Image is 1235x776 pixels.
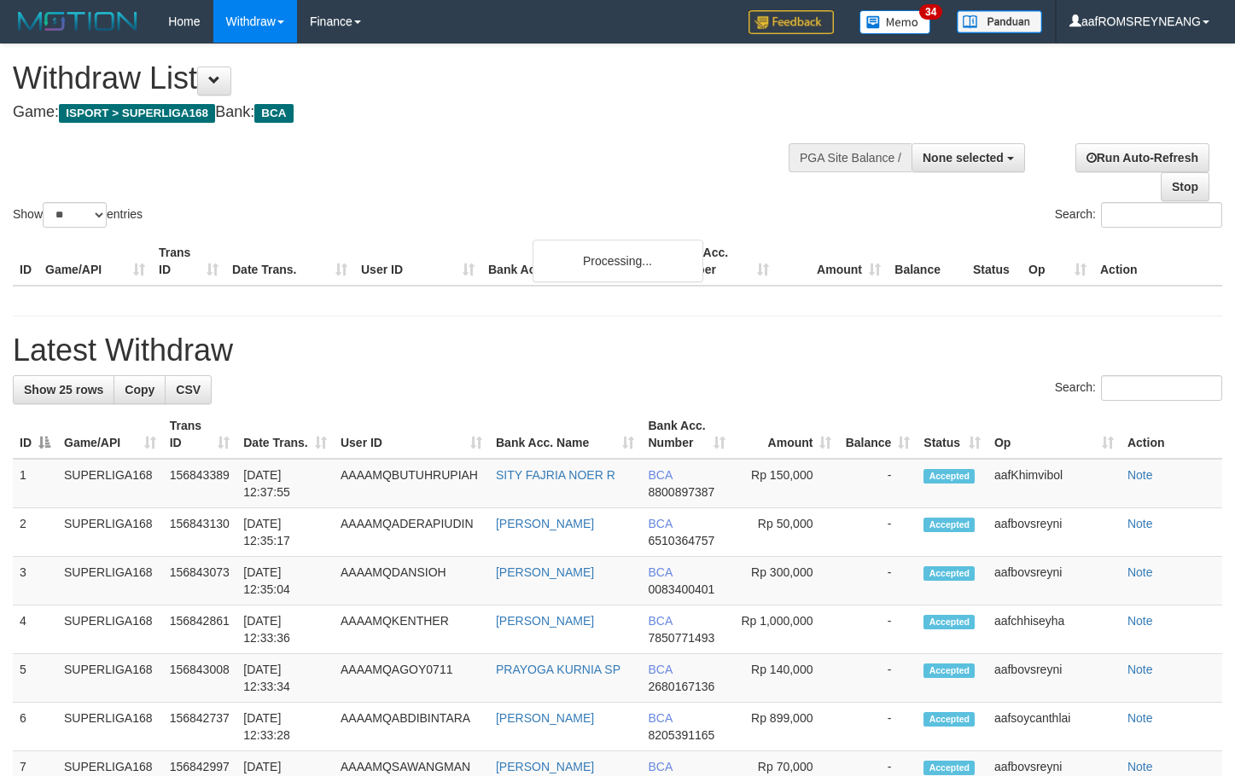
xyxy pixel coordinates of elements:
[13,202,143,228] label: Show entries
[1127,711,1153,725] a: Note
[481,237,664,286] th: Bank Acc. Name
[1055,375,1222,401] label: Search:
[24,383,103,397] span: Show 25 rows
[648,663,672,676] span: BCA
[923,761,975,775] span: Accepted
[732,605,839,654] td: Rp 1,000,000
[923,615,975,629] span: Accepted
[1127,468,1153,482] a: Note
[13,410,57,459] th: ID: activate to sort column descending
[57,410,163,459] th: Game/API: activate to sort column ascending
[496,565,594,579] a: [PERSON_NAME]
[1093,237,1222,286] th: Action
[923,663,975,678] span: Accepted
[163,508,237,557] td: 156843130
[176,383,201,397] span: CSV
[236,557,334,605] td: [DATE] 12:35:04
[163,654,237,703] td: 156843008
[987,654,1121,703] td: aafbovsreyni
[533,240,703,282] div: Processing...
[57,703,163,751] td: SUPERLIGA168
[163,703,237,751] td: 156842737
[334,557,489,605] td: AAAAMQDANSIOH
[496,760,594,773] a: [PERSON_NAME]
[1055,202,1222,228] label: Search:
[163,605,237,654] td: 156842861
[114,375,166,404] a: Copy
[987,508,1121,557] td: aafbovsreyni
[13,104,807,121] h4: Game: Bank:
[496,663,620,676] a: PRAYOGA KURNIA SP
[648,614,672,628] span: BCA
[334,459,489,508] td: AAAAMQBUTUHRUPIAH
[923,151,1004,165] span: None selected
[648,711,672,725] span: BCA
[496,614,594,628] a: [PERSON_NAME]
[838,410,917,459] th: Balance: activate to sort column ascending
[732,654,839,703] td: Rp 140,000
[859,10,931,34] img: Button%20Memo.svg
[648,485,714,499] span: Copy 8800897387 to clipboard
[838,703,917,751] td: -
[57,654,163,703] td: SUPERLIGA168
[236,459,334,508] td: [DATE] 12:37:55
[13,375,114,404] a: Show 25 rows
[838,508,917,557] td: -
[496,711,594,725] a: [PERSON_NAME]
[334,654,489,703] td: AAAAMQAGOY0711
[923,566,975,581] span: Accepted
[13,605,57,654] td: 4
[57,605,163,654] td: SUPERLIGA168
[254,104,293,123] span: BCA
[648,728,714,742] span: Copy 8205391165 to clipboard
[334,605,489,654] td: AAAAMQKENTHER
[163,557,237,605] td: 156843073
[966,237,1022,286] th: Status
[919,4,942,20] span: 34
[1101,375,1222,401] input: Search:
[641,410,731,459] th: Bank Acc. Number: activate to sort column ascending
[838,459,917,508] td: -
[1127,614,1153,628] a: Note
[1127,565,1153,579] a: Note
[13,557,57,605] td: 3
[334,703,489,751] td: AAAAMQABDIBINTARA
[354,237,481,286] th: User ID
[1127,760,1153,773] a: Note
[917,410,987,459] th: Status: activate to sort column ascending
[888,237,966,286] th: Balance
[838,605,917,654] td: -
[987,557,1121,605] td: aafbovsreyni
[496,468,615,482] a: SITY FAJRIA NOER R
[838,557,917,605] td: -
[236,703,334,751] td: [DATE] 12:33:28
[57,508,163,557] td: SUPERLIGA168
[236,654,334,703] td: [DATE] 12:33:34
[1075,143,1209,172] a: Run Auto-Refresh
[648,631,714,645] span: Copy 7850771493 to clipboard
[13,459,57,508] td: 1
[489,410,642,459] th: Bank Acc. Name: activate to sort column ascending
[648,680,714,693] span: Copy 2680167136 to clipboard
[664,237,776,286] th: Bank Acc. Number
[1022,237,1093,286] th: Op
[334,508,489,557] td: AAAAMQADERAPIUDIN
[125,383,154,397] span: Copy
[648,534,714,547] span: Copy 6510364757 to clipboard
[13,237,38,286] th: ID
[1121,410,1222,459] th: Action
[732,508,839,557] td: Rp 50,000
[1101,202,1222,228] input: Search:
[163,459,237,508] td: 156843389
[236,605,334,654] td: [DATE] 12:33:36
[1127,517,1153,530] a: Note
[912,143,1025,172] button: None selected
[648,582,714,596] span: Copy 0083400401 to clipboard
[987,410,1121,459] th: Op: activate to sort column ascending
[13,703,57,751] td: 6
[648,468,672,482] span: BCA
[38,237,152,286] th: Game/API
[987,605,1121,654] td: aafchhiseyha
[165,375,212,404] a: CSV
[776,237,888,286] th: Amount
